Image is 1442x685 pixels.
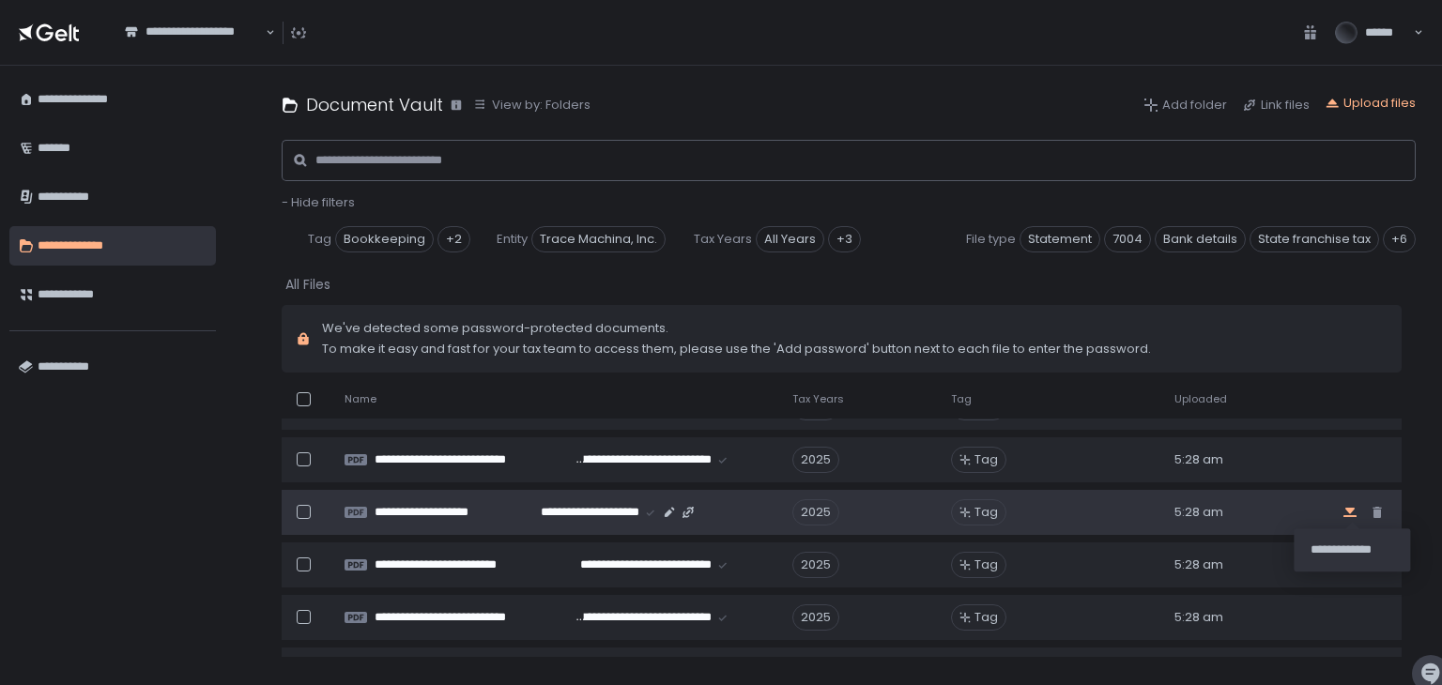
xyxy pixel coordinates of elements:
[285,275,330,294] div: All Files
[1174,556,1223,573] span: 5:28 am
[282,194,355,211] button: - Hide filters
[1155,226,1246,252] span: Bank details
[1325,95,1416,112] button: Upload files
[792,499,839,525] div: 2025
[1383,226,1416,252] div: +6
[974,451,998,468] span: Tag
[285,275,334,294] button: All Files
[1104,226,1151,252] span: 7004
[473,97,591,114] button: View by: Folders
[322,320,1151,337] span: We've detected some password-protected documents.
[1143,97,1227,114] button: Add folder
[974,556,998,573] span: Tag
[1250,226,1379,252] span: State franchise tax
[113,13,275,53] div: Search for option
[1174,609,1223,626] span: 5:28 am
[974,504,998,521] span: Tag
[306,92,443,117] h1: Document Vault
[1174,451,1223,468] span: 5:28 am
[531,226,666,252] span: Trace Machina, Inc.
[125,40,264,59] input: Search for option
[792,392,844,406] span: Tax Years
[1242,97,1310,114] button: Link files
[694,231,752,248] span: Tax Years
[828,226,861,252] div: +3
[792,657,839,683] div: 2025
[792,552,839,578] div: 2025
[322,341,1151,358] span: To make it easy and fast for your tax team to access them, please use the 'Add password' button n...
[974,609,998,626] span: Tag
[1174,504,1223,521] span: 5:28 am
[756,226,824,252] span: All Years
[966,231,1016,248] span: File type
[282,193,355,211] span: - Hide filters
[335,226,434,252] span: Bookkeeping
[792,604,839,631] div: 2025
[1020,226,1100,252] span: Statement
[437,226,470,252] div: +2
[345,392,376,406] span: Name
[951,392,972,406] span: Tag
[497,231,528,248] span: Entity
[792,447,839,473] div: 2025
[1174,392,1227,406] span: Uploaded
[308,231,331,248] span: Tag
